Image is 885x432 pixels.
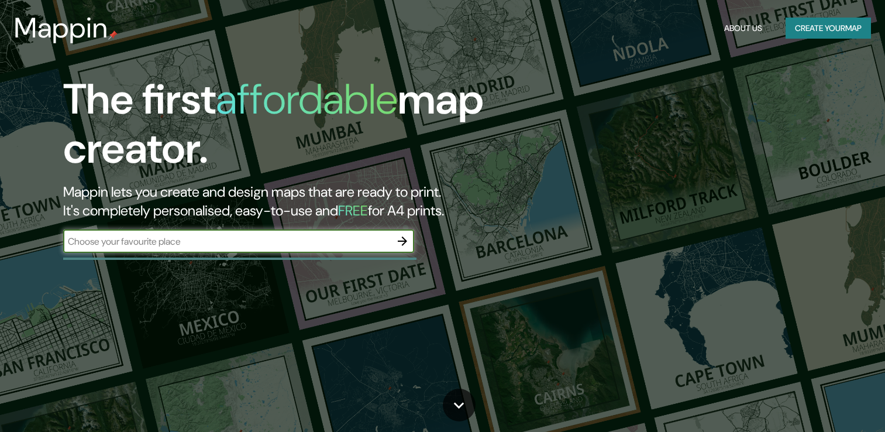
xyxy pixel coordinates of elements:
h1: The first map creator. [63,75,506,183]
h1: affordable [216,72,398,126]
button: Create yourmap [786,18,871,39]
input: Choose your favourite place [63,235,391,248]
button: About Us [719,18,767,39]
h5: FREE [338,201,368,220]
h3: Mappin [14,12,108,44]
h2: Mappin lets you create and design maps that are ready to print. It's completely personalised, eas... [63,183,506,220]
img: mappin-pin [108,30,118,40]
